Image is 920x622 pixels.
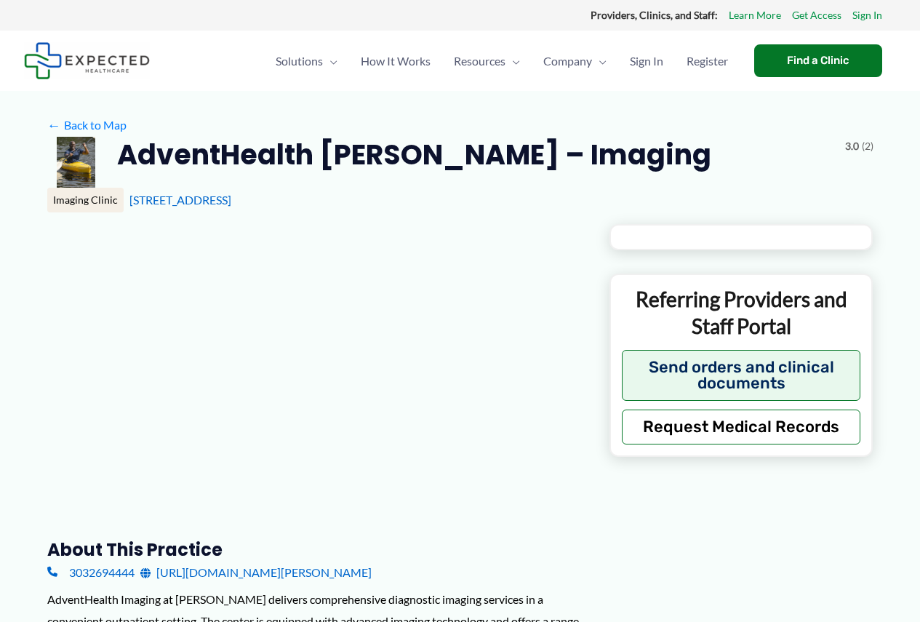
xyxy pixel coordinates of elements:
[592,36,607,87] span: Menu Toggle
[129,193,231,207] a: [STREET_ADDRESS]
[792,6,841,25] a: Get Access
[47,118,61,132] span: ←
[532,36,618,87] a: CompanyMenu Toggle
[47,188,124,212] div: Imaging Clinic
[754,44,882,77] a: Find a Clinic
[505,36,520,87] span: Menu Toggle
[454,36,505,87] span: Resources
[24,42,150,79] img: Expected Healthcare Logo - side, dark font, small
[845,137,859,156] span: 3.0
[591,9,718,21] strong: Providers, Clinics, and Staff:
[47,538,586,561] h3: About this practice
[361,36,431,87] span: How It Works
[117,137,711,172] h2: AdventHealth [PERSON_NAME] – Imaging
[622,350,861,401] button: Send orders and clinical documents
[618,36,675,87] a: Sign In
[675,36,740,87] a: Register
[630,36,663,87] span: Sign In
[264,36,740,87] nav: Primary Site Navigation
[622,410,861,444] button: Request Medical Records
[264,36,349,87] a: SolutionsMenu Toggle
[323,36,337,87] span: Menu Toggle
[543,36,592,87] span: Company
[349,36,442,87] a: How It Works
[852,6,882,25] a: Sign In
[140,562,372,583] a: [URL][DOMAIN_NAME][PERSON_NAME]
[276,36,323,87] span: Solutions
[729,6,781,25] a: Learn More
[687,36,728,87] span: Register
[442,36,532,87] a: ResourcesMenu Toggle
[622,286,861,339] p: Referring Providers and Staff Portal
[862,137,873,156] span: (2)
[47,114,127,136] a: ←Back to Map
[47,562,135,583] a: 3032694444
